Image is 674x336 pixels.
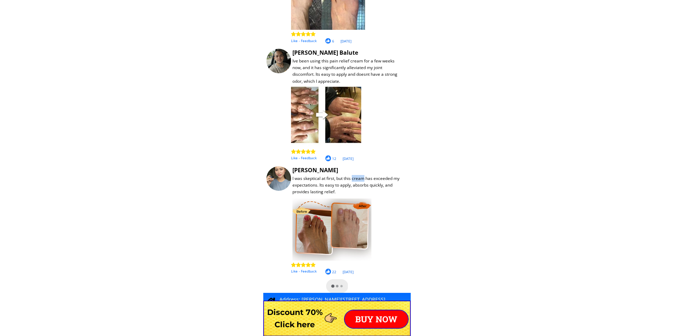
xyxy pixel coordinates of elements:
[292,48,457,66] div: [PERSON_NAME] Balute
[279,296,407,303] p: Address: [PERSON_NAME][STREET_ADDRESS]
[332,269,497,275] div: 22 [DATE]
[291,268,456,274] div: Like - Feedback
[332,38,497,44] div: 6 [DATE]
[345,310,408,328] p: BUY NOW
[332,156,497,161] div: 12 [DATE]
[292,58,404,85] div: Ive been using this pain relief cream for a few weeks now, and it has significantly alleviated my...
[292,166,457,175] div: [PERSON_NAME]
[291,155,456,161] div: Like - Feedback
[292,175,404,195] div: I was skeptical at first, but this cream has exceeded my expectations. Its easy to apply, absorbs...
[291,38,456,43] div: Like - Feedback
[263,306,326,331] h3: Discount 70% Click here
